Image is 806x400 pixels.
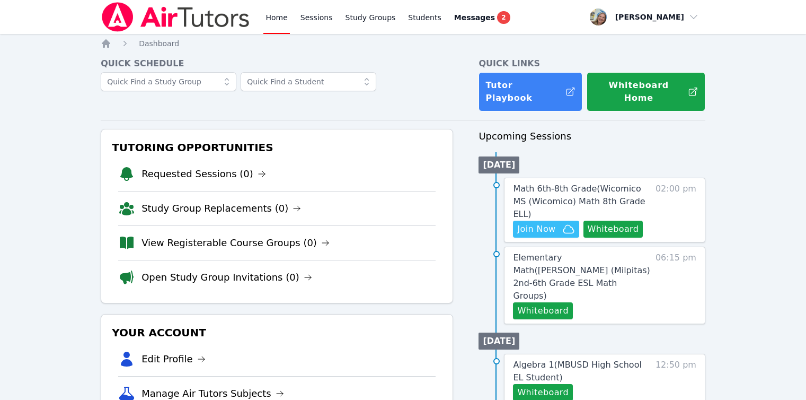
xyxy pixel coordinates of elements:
input: Quick Find a Student [241,72,376,91]
input: Quick Find a Study Group [101,72,236,91]
li: [DATE] [479,333,519,350]
button: Whiteboard Home [587,72,705,111]
a: Elementary Math([PERSON_NAME] (Milpitas) 2nd-6th Grade ESL Math Groups) [513,251,650,302]
button: Whiteboard [583,221,643,238]
a: Dashboard [139,38,179,49]
button: Whiteboard [513,302,573,319]
h3: Your Account [110,323,444,342]
span: Dashboard [139,39,179,48]
a: Open Study Group Invitations (0) [141,270,312,285]
span: Math 6th-8th Grade ( Wicomico MS (Wicomico) Math 8th Grade ELL ) [513,184,645,219]
nav: Breadcrumb [101,38,705,49]
span: Algebra 1 ( MBUSD High School EL Student ) [513,360,641,382]
a: Math 6th-8th Grade(Wicomico MS (Wicomico) Math 8th Grade ELL) [513,182,650,221]
button: Join Now [513,221,579,238]
h4: Quick Links [479,57,705,70]
span: 06:15 pm [656,251,696,319]
span: Join Now [517,223,555,236]
span: 2 [497,11,510,24]
a: Algebra 1(MBUSD High School EL Student) [513,359,650,384]
span: Elementary Math ( [PERSON_NAME] (Milpitas) 2nd-6th Grade ESL Math Groups ) [513,253,650,301]
a: Requested Sessions (0) [141,167,266,181]
h4: Quick Schedule [101,57,453,70]
h3: Tutoring Opportunities [110,138,444,157]
a: Tutor Playbook [479,72,582,111]
a: View Registerable Course Groups (0) [141,236,330,250]
span: Messages [454,12,495,23]
a: Study Group Replacements (0) [141,201,301,216]
a: Edit Profile [141,352,206,367]
h3: Upcoming Sessions [479,129,705,144]
img: Air Tutors [101,2,251,32]
span: 02:00 pm [656,182,696,238]
li: [DATE] [479,156,519,173]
